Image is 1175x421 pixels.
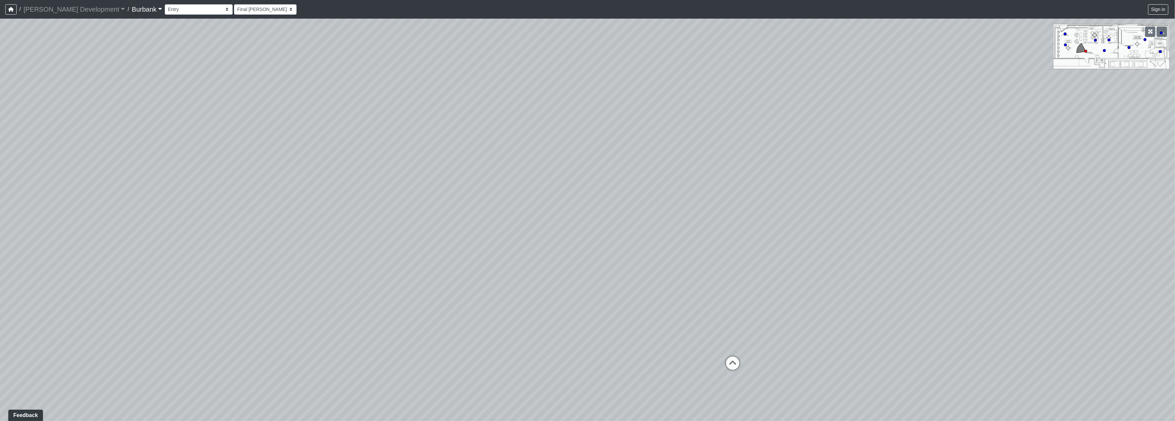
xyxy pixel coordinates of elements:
a: [PERSON_NAME] Development [23,3,125,16]
span: / [125,3,131,16]
iframe: Ybug feedback widget [5,408,44,421]
span: / [17,3,23,16]
button: Sign in [1148,4,1168,15]
a: Burbank [132,3,162,16]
